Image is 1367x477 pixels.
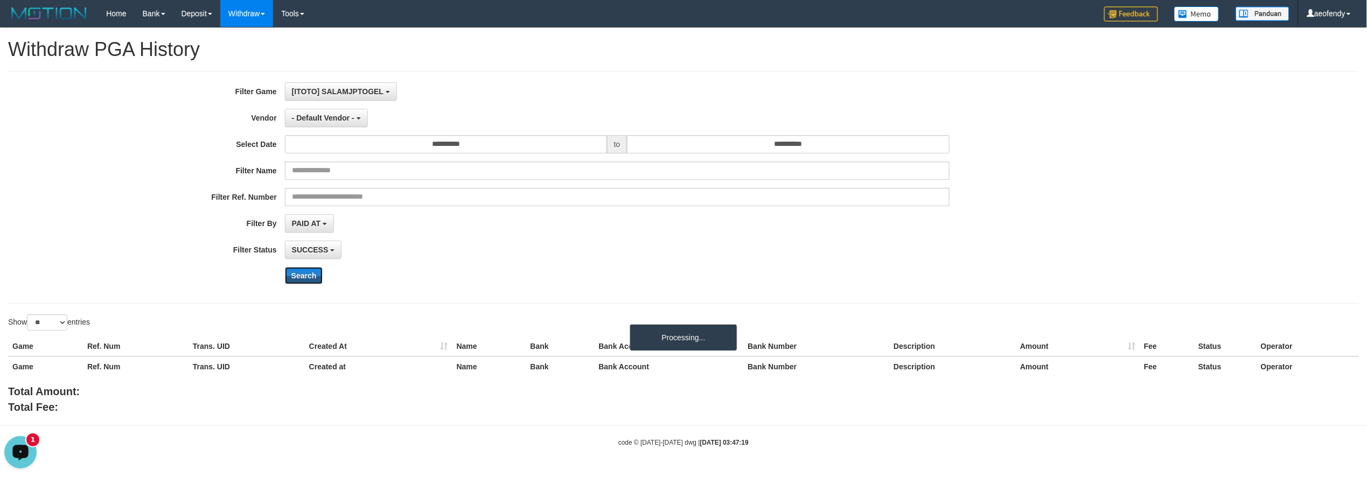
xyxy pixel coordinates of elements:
[1194,356,1257,376] th: Status
[305,356,452,376] th: Created at
[285,82,397,101] button: [ITOTO] SALAMJPTOGEL
[889,356,1016,376] th: Description
[292,114,354,122] span: - Default Vendor -
[8,356,83,376] th: Game
[607,135,627,153] span: to
[27,314,67,331] select: Showentries
[285,241,342,259] button: SUCCESS
[292,245,329,254] span: SUCCESS
[292,219,320,228] span: PAID AT
[1140,336,1194,356] th: Fee
[1236,6,1289,21] img: panduan.png
[1257,356,1359,376] th: Operator
[189,356,305,376] th: Trans. UID
[292,87,383,96] span: [ITOTO] SALAMJPTOGEL
[630,324,737,351] div: Processing...
[1016,356,1140,376] th: Amount
[305,336,452,356] th: Created At
[1140,356,1194,376] th: Fee
[618,439,749,446] small: code © [DATE]-[DATE] dwg |
[452,336,526,356] th: Name
[83,356,189,376] th: Ref. Num
[26,2,39,15] div: new message indicator
[1174,6,1219,22] img: Button%20Memo.svg
[285,109,368,127] button: - Default Vendor -
[285,214,334,233] button: PAID AT
[743,336,889,356] th: Bank Number
[1194,336,1257,356] th: Status
[4,4,37,37] button: Open LiveChat chat widget
[8,336,83,356] th: Game
[189,336,305,356] th: Trans. UID
[595,336,744,356] th: Bank Account
[8,314,90,331] label: Show entries
[8,401,58,413] b: Total Fee:
[595,356,744,376] th: Bank Account
[8,5,90,22] img: MOTION_logo.png
[8,385,80,397] b: Total Amount:
[526,356,595,376] th: Bank
[8,39,1359,60] h1: Withdraw PGA History
[889,336,1016,356] th: Description
[526,336,595,356] th: Bank
[700,439,749,446] strong: [DATE] 03:47:19
[1016,336,1140,356] th: Amount
[452,356,526,376] th: Name
[285,267,323,284] button: Search
[83,336,189,356] th: Ref. Num
[743,356,889,376] th: Bank Number
[1104,6,1158,22] img: Feedback.jpg
[1257,336,1359,356] th: Operator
